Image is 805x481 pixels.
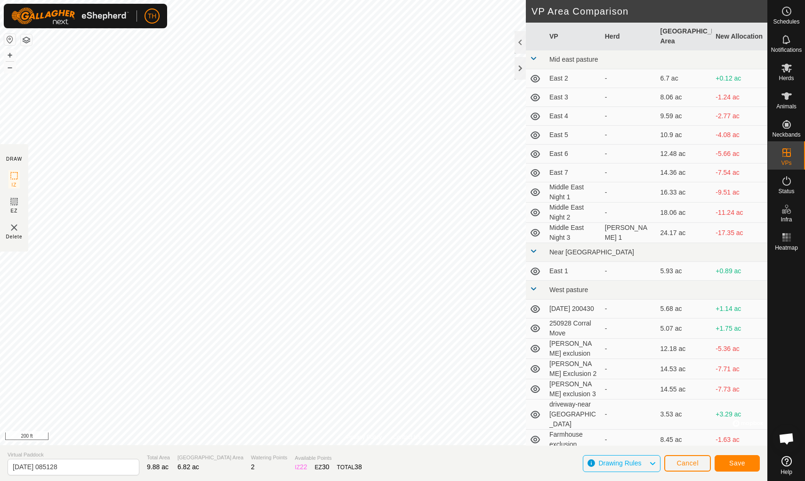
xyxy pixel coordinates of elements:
[546,23,601,50] th: VP
[676,459,699,467] span: Cancel
[148,11,157,21] span: TH
[546,145,601,163] td: East 6
[8,451,139,459] span: Virtual Paddock
[605,344,653,354] div: -
[657,223,712,243] td: 24.17 ac
[177,463,199,471] span: 6.82 ac
[177,454,243,462] span: [GEOGRAPHIC_DATA] Area
[657,379,712,399] td: 14.55 ac
[712,359,767,379] td: -7.71 ac
[712,126,767,145] td: -4.08 ac
[300,463,307,471] span: 22
[657,23,712,50] th: [GEOGRAPHIC_DATA] Area
[778,188,794,194] span: Status
[12,181,17,188] span: IZ
[601,23,657,50] th: Herd
[657,107,712,126] td: 9.59 ac
[4,49,16,61] button: +
[549,248,634,256] span: Near [GEOGRAPHIC_DATA]
[772,132,800,138] span: Neckbands
[712,88,767,107] td: -1.24 ac
[605,168,653,178] div: -
[657,300,712,318] td: 5.68 ac
[712,430,767,450] td: -1.63 ac
[712,223,767,243] td: -17.35 ac
[605,208,653,218] div: -
[712,163,767,182] td: -7.54 ac
[657,359,712,379] td: 14.53 ac
[605,266,653,276] div: -
[605,223,653,243] div: [PERSON_NAME] 1
[664,455,711,472] button: Cancel
[712,339,767,359] td: -5.36 ac
[546,163,601,182] td: East 7
[773,424,801,453] div: Open chat
[657,145,712,163] td: 12.48 ac
[712,203,767,223] td: -11.24 ac
[546,262,601,281] td: East 1
[657,126,712,145] td: 10.9 ac
[4,62,16,73] button: –
[11,8,129,24] img: Gallagher Logo
[598,459,641,467] span: Drawing Rules
[773,19,799,24] span: Schedules
[21,34,32,46] button: Map Layers
[549,56,598,63] span: Mid east pasture
[322,463,330,471] span: 30
[768,452,805,479] a: Help
[546,223,601,243] td: Middle East Night 3
[549,286,588,293] span: West pasture
[546,318,601,339] td: 250928 Corral Move
[771,47,802,53] span: Notifications
[337,462,362,472] div: TOTAL
[657,318,712,339] td: 5.07 ac
[657,182,712,203] td: 16.33 ac
[546,107,601,126] td: East 4
[779,75,794,81] span: Herds
[295,462,307,472] div: IZ
[546,399,601,430] td: driveway-near [GEOGRAPHIC_DATA]
[781,469,792,475] span: Help
[712,379,767,399] td: -7.73 ac
[605,149,653,159] div: -
[4,34,16,45] button: Reset Map
[346,433,382,441] a: Privacy Policy
[147,454,170,462] span: Total Area
[605,111,653,121] div: -
[546,69,601,88] td: East 2
[657,69,712,88] td: 6.7 ac
[605,188,653,197] div: -
[546,359,601,379] td: [PERSON_NAME] Exclusion 2
[712,23,767,50] th: New Allocation
[605,92,653,102] div: -
[6,155,22,163] div: DRAW
[729,459,745,467] span: Save
[295,454,362,462] span: Available Points
[781,217,792,222] span: Infra
[354,463,362,471] span: 38
[605,409,653,419] div: -
[546,126,601,145] td: East 5
[657,88,712,107] td: 8.06 ac
[546,182,601,203] td: Middle East Night 1
[315,462,330,472] div: EZ
[775,245,798,251] span: Heatmap
[605,435,653,445] div: -
[546,88,601,107] td: East 3
[781,160,791,166] span: VPs
[712,300,767,318] td: +1.14 ac
[776,104,797,109] span: Animals
[605,384,653,394] div: -
[546,430,601,450] td: Farmhouse exclusion
[251,454,287,462] span: Watering Points
[11,207,18,214] span: EZ
[712,182,767,203] td: -9.51 ac
[657,430,712,450] td: 8.45 ac
[712,145,767,163] td: -5.66 ac
[546,339,601,359] td: [PERSON_NAME] exclusion
[605,304,653,314] div: -
[147,463,169,471] span: 9.88 ac
[605,324,653,334] div: -
[657,399,712,430] td: 3.53 ac
[712,318,767,339] td: +1.75 ac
